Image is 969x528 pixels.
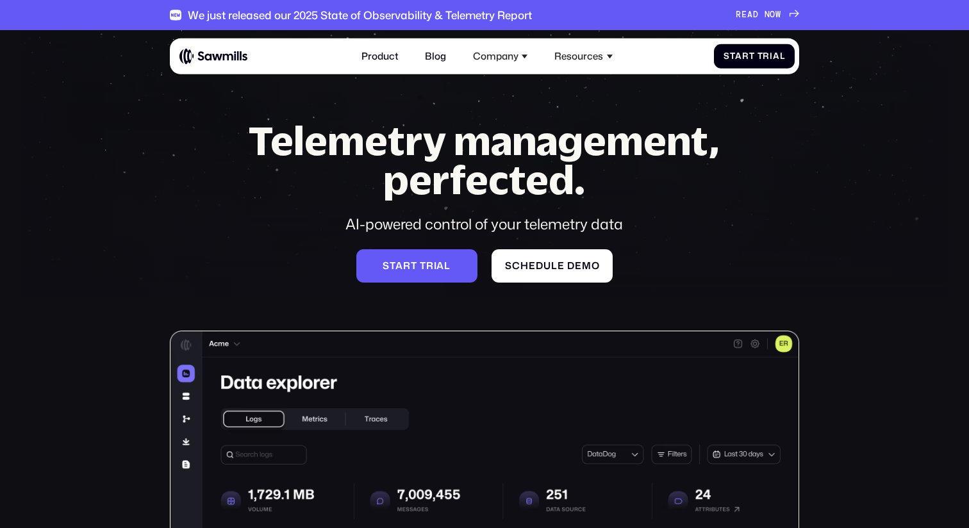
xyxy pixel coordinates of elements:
[366,260,468,272] div: Start trial
[227,214,741,235] div: AI-powered control of your telemetry data
[736,10,781,20] div: READ NOW
[736,10,799,20] a: READ NOW
[714,44,794,69] a: Start Trial
[554,51,603,62] div: Resources
[227,121,741,199] h1: Telemetry management, perfected.
[188,8,532,21] div: We just released our 2025 State of Observability & Telemetry Report
[492,249,613,283] a: Schedule demo
[356,249,477,283] a: Start trial
[354,44,406,70] a: Product
[473,51,518,62] div: Company
[501,260,603,272] div: Schedule demo
[418,44,454,70] a: Blog
[724,51,784,62] div: Start Trial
